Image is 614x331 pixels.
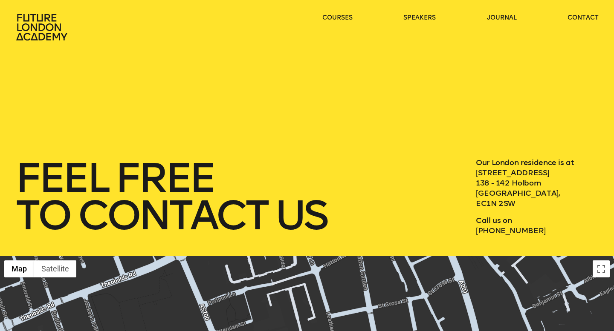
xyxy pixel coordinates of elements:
[476,157,599,208] p: Our London residence is at [STREET_ADDRESS] 138 - 142 Holborn [GEOGRAPHIC_DATA], EC1N 2SW
[568,14,599,22] a: contact
[322,14,353,22] a: courses
[4,260,34,277] button: Show street map
[487,14,517,22] a: journal
[476,215,599,236] p: Call us on [PHONE_NUMBER]
[593,260,610,277] button: Toggle fullscreen view
[15,159,445,234] h1: feel free to contact us
[403,14,436,22] a: speakers
[34,260,76,277] button: Show satellite imagery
